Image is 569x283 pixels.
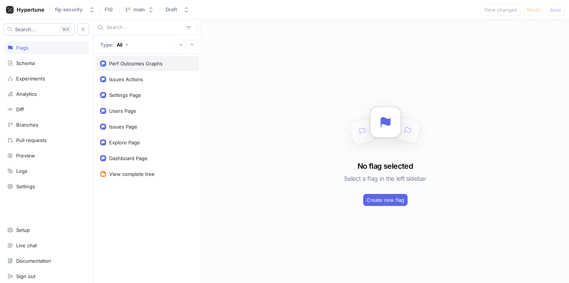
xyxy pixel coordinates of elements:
[55,6,83,13] div: fig-security
[117,42,122,48] div: All
[16,153,35,159] div: Preview
[100,42,114,48] p: Type:
[4,254,89,267] a: Documentation
[166,6,177,13] div: Draft
[523,4,543,16] button: Reset
[363,194,408,206] button: Create new flag
[97,38,131,51] button: Type: All
[109,124,137,130] div: Issues Page
[105,7,113,12] span: FIG
[16,76,45,82] div: Experiments
[109,92,141,98] div: Settings Page
[550,8,561,12] span: Save
[16,45,29,51] div: Flags
[109,108,136,114] div: Users Page
[367,198,404,202] span: Create new flag
[16,227,30,233] div: Setup
[15,27,36,32] span: Search...
[16,168,27,174] div: Logs
[106,24,183,31] input: Search...
[484,8,517,12] span: View changes
[358,160,413,172] h3: No flag selected
[109,139,140,145] div: Explore Page
[16,137,47,143] div: Pull requests
[16,273,35,279] div: Sign out
[16,106,24,112] div: Diff
[52,3,98,16] button: fig-security
[109,155,148,161] div: Dashboard Page
[109,171,155,177] div: View complete tree
[109,76,143,82] div: Issues Actions
[122,3,157,16] button: main
[527,8,540,12] span: Reset
[546,4,564,16] button: Save
[134,6,145,13] div: main
[176,40,186,50] button: Expand all
[16,122,38,128] div: Branches
[16,91,37,97] div: Analytics
[187,40,197,50] button: Collapse all
[344,172,426,185] h5: Select a flag in the left sidebar
[163,3,192,16] button: Draft
[4,23,75,35] button: Search...K
[16,242,37,248] div: Live chat
[16,258,51,264] div: Documentation
[60,26,72,33] div: K
[16,183,35,189] div: Settings
[109,61,163,67] div: Perf Outcomes Graphs
[16,60,35,66] div: Schema
[481,4,520,16] button: View changes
